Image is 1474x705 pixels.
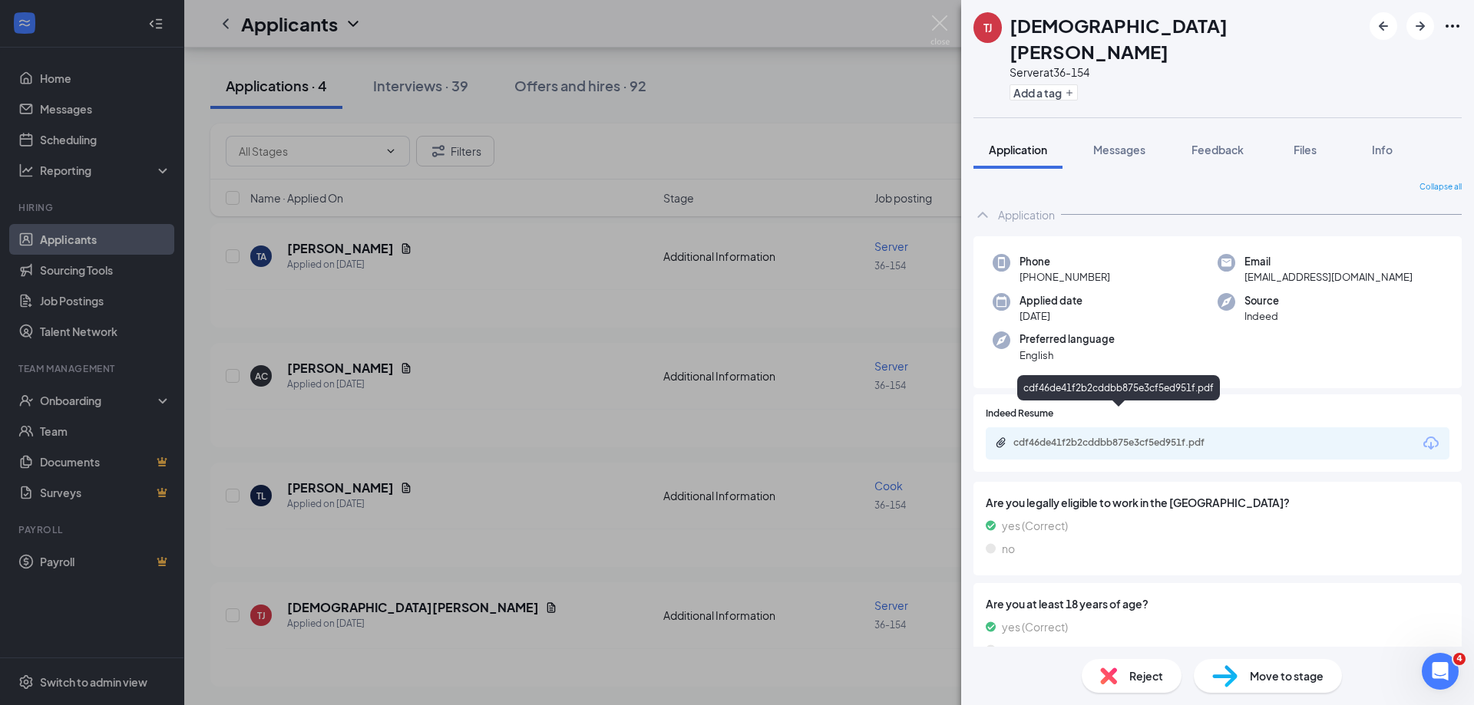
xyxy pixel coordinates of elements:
span: Reject [1129,667,1163,684]
svg: ChevronUp [973,206,992,224]
span: Applied date [1020,293,1082,308]
span: Feedback [1191,143,1244,156]
button: ArrowLeftNew [1370,12,1397,40]
span: Are you at least 18 years of age? [986,595,1449,612]
span: Source [1244,293,1279,308]
div: cdf46de41f2b2cddbb875e3cf5ed951f.pdf [1013,437,1228,449]
span: 4 [1453,653,1466,665]
div: Server at 36-154 [1010,64,1362,80]
span: no [1002,540,1015,557]
span: Collapse all [1419,181,1462,193]
span: Indeed Resume [986,407,1053,421]
div: cdf46de41f2b2cddbb875e3cf5ed951f.pdf [1017,375,1220,400]
span: Email [1244,254,1413,269]
div: TJ [983,20,992,35]
span: yes (Correct) [1002,618,1068,635]
svg: Plus [1065,88,1074,97]
a: Paperclipcdf46de41f2b2cddbb875e3cf5ed951f.pdf [995,437,1244,451]
span: yes (Correct) [1002,517,1068,534]
svg: ArrowLeftNew [1374,17,1393,35]
span: Preferred language [1020,331,1115,347]
span: Files [1294,143,1317,156]
svg: Paperclip [995,437,1007,449]
span: Phone [1020,254,1110,269]
button: ArrowRight [1406,12,1434,40]
span: Info [1372,143,1393,156]
span: Are you legally eligible to work in the [GEOGRAPHIC_DATA]? [986,494,1449,511]
span: [PHONE_NUMBER] [1020,269,1110,285]
span: Move to stage [1250,667,1324,684]
span: [DATE] [1020,308,1082,324]
svg: Download [1422,434,1440,453]
h1: [DEMOGRAPHIC_DATA][PERSON_NAME] [1010,12,1362,64]
span: Application [989,143,1047,156]
button: PlusAdd a tag [1010,84,1078,100]
iframe: Intercom live chat [1422,653,1459,690]
div: Application [998,207,1055,222]
svg: ArrowRight [1411,17,1429,35]
span: no [1002,641,1015,658]
svg: Ellipses [1443,17,1462,35]
span: Indeed [1244,308,1279,324]
span: Messages [1093,143,1145,156]
span: English [1020,348,1115,363]
span: [EMAIL_ADDRESS][DOMAIN_NAME] [1244,269,1413,285]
